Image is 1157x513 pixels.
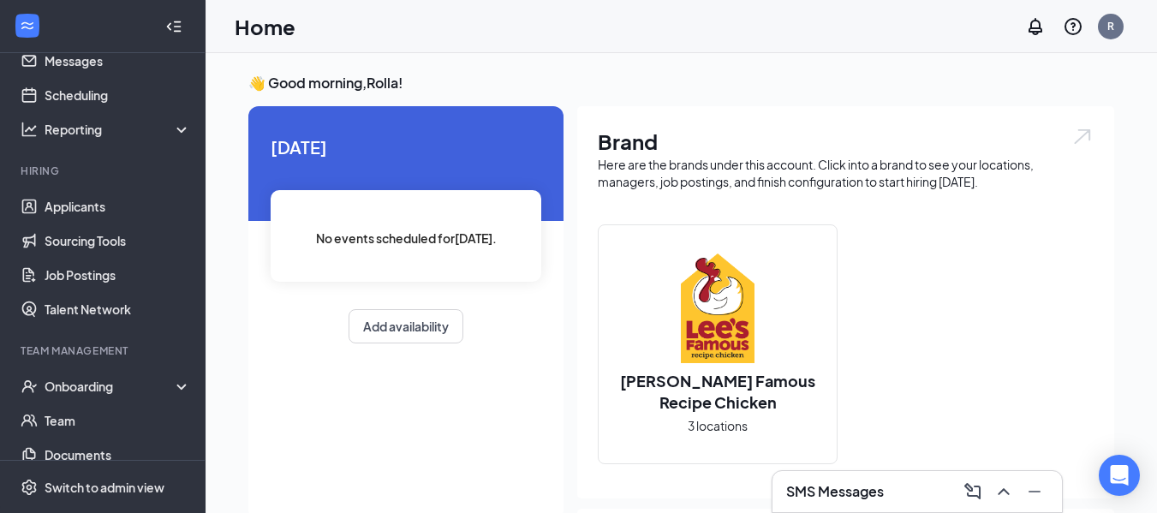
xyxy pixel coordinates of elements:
[45,189,191,224] a: Applicants
[21,343,188,358] div: Team Management
[21,121,38,138] svg: Analysis
[1099,455,1140,496] div: Open Intercom Messenger
[963,481,983,502] svg: ComposeMessage
[45,258,191,292] a: Job Postings
[45,378,176,395] div: Onboarding
[688,416,748,435] span: 3 locations
[1107,19,1114,33] div: R
[599,370,837,413] h2: [PERSON_NAME] Famous Recipe Chicken
[19,17,36,34] svg: WorkstreamLogo
[316,229,497,248] span: No events scheduled for [DATE] .
[21,378,38,395] svg: UserCheck
[21,479,38,496] svg: Settings
[786,482,884,501] h3: SMS Messages
[45,44,191,78] a: Messages
[45,479,164,496] div: Switch to admin view
[45,438,191,472] a: Documents
[1071,127,1094,146] img: open.6027fd2a22e1237b5b06.svg
[663,254,772,363] img: Lee's Famous Recipe Chicken
[45,224,191,258] a: Sourcing Tools
[1063,16,1083,37] svg: QuestionInfo
[248,74,1114,92] h3: 👋 Good morning, Rolla !
[45,121,192,138] div: Reporting
[271,134,541,160] span: [DATE]
[598,156,1094,190] div: Here are the brands under this account. Click into a brand to see your locations, managers, job p...
[21,164,188,178] div: Hiring
[598,127,1094,156] h1: Brand
[1025,16,1046,37] svg: Notifications
[45,292,191,326] a: Talent Network
[1021,478,1048,505] button: Minimize
[235,12,295,41] h1: Home
[990,478,1017,505] button: ChevronUp
[165,18,182,35] svg: Collapse
[959,478,987,505] button: ComposeMessage
[45,78,191,112] a: Scheduling
[45,403,191,438] a: Team
[349,309,463,343] button: Add availability
[993,481,1014,502] svg: ChevronUp
[1024,481,1045,502] svg: Minimize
